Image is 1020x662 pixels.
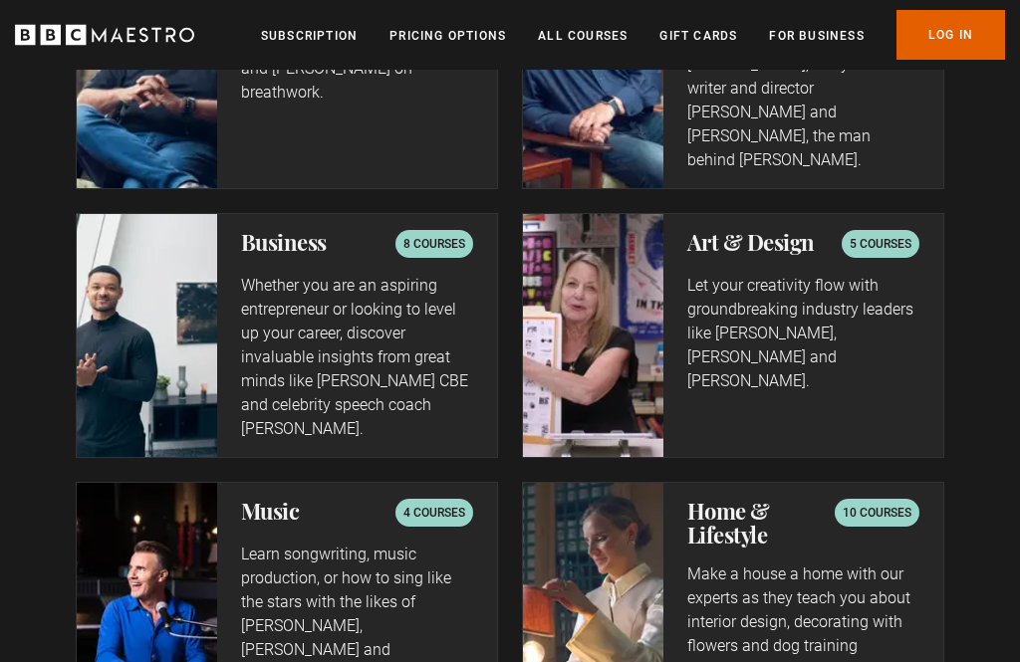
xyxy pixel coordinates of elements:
svg: BBC Maestro [15,20,194,50]
a: Subscription [261,26,358,46]
p: 8 courses [403,234,465,254]
a: Gift Cards [659,26,737,46]
h2: Business [241,230,327,254]
a: For business [769,26,864,46]
p: Whether you are an aspiring entrepreneur or looking to level up your career, discover invaluable ... [241,274,473,441]
a: All Courses [538,26,628,46]
a: Pricing Options [389,26,506,46]
p: 5 courses [850,234,911,254]
a: Log In [896,10,1005,60]
p: 4 courses [403,503,465,523]
p: Let your creativity flow with groundbreaking industry leaders like [PERSON_NAME], [PERSON_NAME] a... [687,274,919,393]
h2: Art & Design [687,230,815,254]
h2: Music [241,499,300,523]
nav: Primary [261,10,1005,60]
p: 10 courses [843,503,911,523]
h2: Home & Lifestyle [687,499,835,547]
